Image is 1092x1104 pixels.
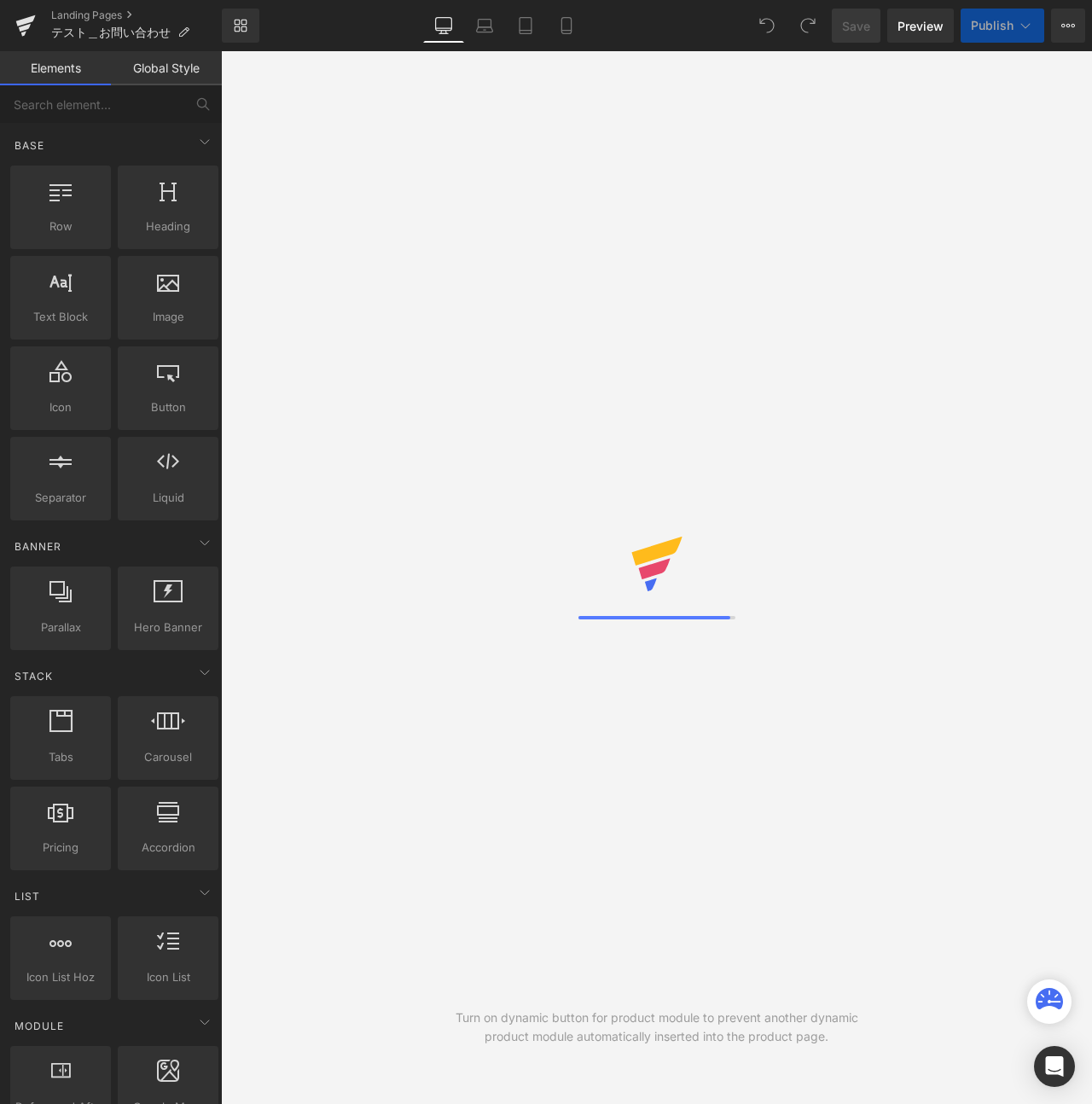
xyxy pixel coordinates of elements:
[1034,1046,1075,1087] div: Open Intercom Messenger
[51,9,222,22] a: Landing Pages
[505,9,546,43] a: Tablet
[15,839,106,857] span: Pricing
[842,17,870,35] span: Save
[111,51,222,85] a: Global Style
[123,398,213,416] span: Button
[961,9,1044,43] button: Publish
[123,619,213,636] span: Hero Banner
[222,9,259,43] a: New Library
[897,17,944,35] span: Preview
[123,839,213,857] span: Accordion
[15,968,106,986] span: Icon List Hoz
[123,489,213,507] span: Liquid
[439,1008,874,1046] div: Turn on dynamic button for product module to prevent another dynamic product module automatically...
[15,489,106,507] span: Separator
[791,9,825,43] button: Redo
[13,668,55,684] span: Stack
[15,308,106,326] span: Text Block
[464,9,505,43] a: Laptop
[750,9,784,43] button: Undo
[123,218,213,235] span: Heading
[13,538,63,555] span: Banner
[15,398,106,416] span: Icon
[13,1018,66,1034] span: Module
[971,19,1014,32] span: Publish
[887,9,954,43] a: Preview
[13,888,42,904] span: List
[13,137,46,154] span: Base
[51,26,171,39] span: テスト＿お問い合わせ
[123,968,213,986] span: Icon List
[15,218,106,235] span: Row
[15,748,106,766] span: Tabs
[123,308,213,326] span: Image
[123,748,213,766] span: Carousel
[1051,9,1085,43] button: More
[15,619,106,636] span: Parallax
[546,9,587,43] a: Mobile
[423,9,464,43] a: Desktop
